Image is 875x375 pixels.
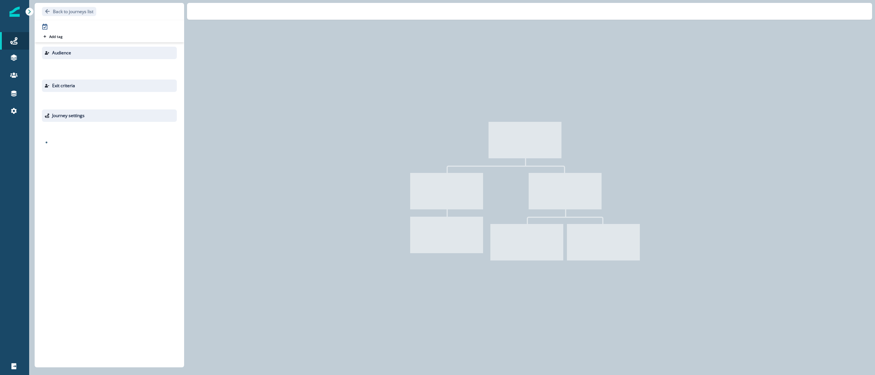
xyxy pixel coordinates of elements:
button: Go back [42,7,96,16]
p: Add tag [49,34,62,39]
p: Journey settings [52,112,85,119]
img: Inflection [9,7,20,17]
button: Add tag [42,34,64,39]
p: Back to journeys list [53,8,93,15]
p: Exit criteria [52,82,75,89]
p: Audience [52,50,71,56]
